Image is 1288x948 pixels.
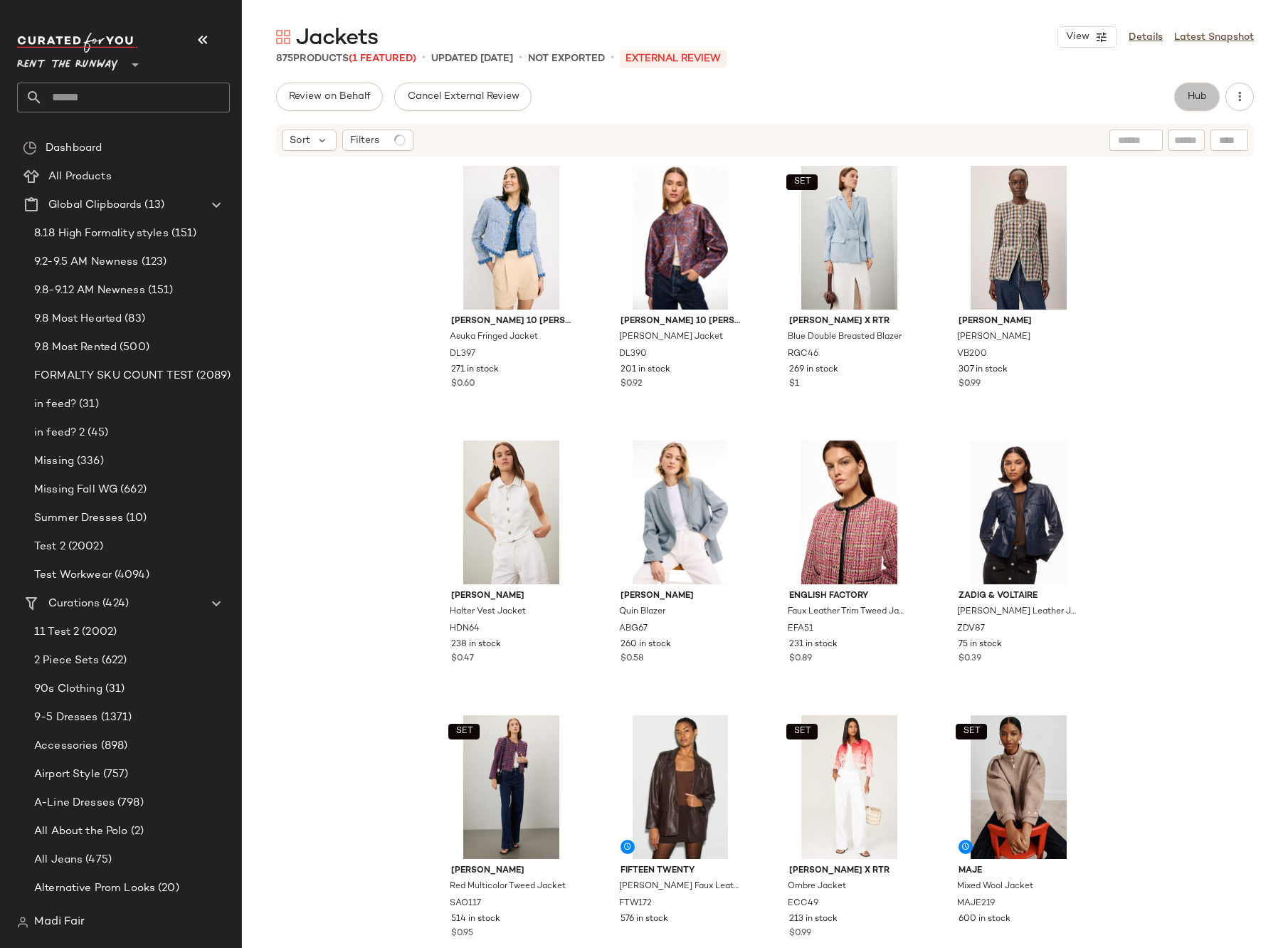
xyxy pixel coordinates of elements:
span: $0.99 [789,927,811,940]
span: 2 Piece Sets [34,653,99,669]
a: Latest Snapshot [1174,30,1254,45]
span: • [519,50,522,67]
span: SAO117 [450,897,481,910]
span: [PERSON_NAME] x RTR [789,865,909,878]
span: 269 in stock [789,364,838,376]
span: Accessories [34,738,98,754]
span: Hub [1187,91,1207,102]
span: (20) [155,880,179,897]
span: [PERSON_NAME] [621,590,741,603]
span: EFA51 [788,623,813,636]
span: Maje [959,865,1079,878]
span: FORMALTY SKU COUNT TEST [34,368,194,384]
span: Rent the Runway [17,48,118,74]
p: Not Exported [528,51,605,66]
span: [PERSON_NAME] Leather Jacket [957,606,1077,618]
span: Missing Fall WG [34,482,117,498]
span: 260 in stock [621,638,671,651]
span: (1371) [98,710,132,726]
span: (475) [83,852,112,868]
span: (83) [122,311,145,327]
span: 9.8-9.12 AM Newness [34,283,145,299]
span: Review on Behalf [288,91,371,102]
span: (2) [128,823,144,840]
span: 8.18 High Formality styles [34,226,169,242]
span: 11 Test 2 [34,624,79,641]
span: Curations [48,596,100,612]
span: $0.60 [451,378,475,391]
span: A-Line Dresses [34,795,115,811]
span: 9.8 Most Hearted [34,311,122,327]
button: SET [448,724,480,739]
img: ABG67.jpg [609,441,752,584]
span: 271 in stock [451,364,499,376]
img: HDN64.jpg [440,441,583,584]
span: (622) [99,653,127,669]
span: [PERSON_NAME] [451,590,571,603]
span: (151) [169,226,197,242]
span: [PERSON_NAME] [451,865,571,878]
span: (2002) [65,539,103,555]
span: $0.39 [959,653,981,665]
span: 238 in stock [451,638,501,651]
span: in feed? 2 [34,425,85,441]
span: All Jeans [34,852,83,868]
img: FTW172.jpg [609,715,752,859]
span: Test Workwear [34,567,112,584]
span: (662) [117,482,147,498]
img: SAO117.jpg [440,715,583,859]
span: Missing [34,453,74,470]
span: DL397 [450,348,475,361]
img: DL390.jpg [609,166,752,310]
span: (898) [98,738,128,754]
button: Review on Behalf [276,83,383,111]
span: Test 2 [34,539,65,555]
span: • [611,50,614,67]
span: (123) [139,254,167,270]
span: • [422,50,426,67]
img: DL397.jpg [440,166,583,310]
span: [PERSON_NAME] Faux Leather Blazer [619,880,739,893]
span: [PERSON_NAME] [959,315,1079,328]
span: Global Clipboards [48,197,142,214]
button: SET [956,724,987,739]
button: SET [786,724,818,739]
span: SET [793,177,811,187]
span: Mixed Wool Jacket [957,880,1033,893]
span: (151) [145,283,174,299]
span: Ombre Jacket [788,880,846,893]
span: HDN64 [450,623,480,636]
span: Faux Leather Trim Tweed Jacket [788,606,908,618]
span: $0.58 [621,653,643,665]
span: (798) [115,795,144,811]
span: (336) [74,453,104,470]
span: [PERSON_NAME] x RTR [789,315,909,328]
span: All Products [48,169,112,185]
span: DL390 [619,348,647,361]
span: ECC49 [788,897,818,910]
span: (424) [100,596,129,612]
span: 201 in stock [621,364,670,376]
span: Asuka Fringed Jacket [450,331,538,344]
span: 90s Clothing [34,681,102,697]
span: $0.95 [451,927,473,940]
span: Cancel External Review [406,91,519,102]
span: RGC46 [788,348,818,361]
span: (757) [100,767,129,783]
span: 9.8 Most Rented [34,339,117,356]
a: Details [1129,30,1163,45]
span: 231 in stock [789,638,838,651]
span: Sort [290,133,310,148]
span: 75 in stock [959,638,1002,651]
span: VB200 [957,348,987,361]
img: svg%3e [17,917,28,928]
span: Blue Double Breasted Blazer [788,331,902,344]
span: (2089) [194,368,231,384]
span: 213 in stock [789,913,838,926]
span: $0.47 [451,653,474,665]
span: View [1065,31,1089,43]
span: [PERSON_NAME] 10 [PERSON_NAME] [621,315,741,328]
img: cfy_white_logo.C9jOOHJF.svg [17,33,138,53]
span: MAJE219 [957,897,995,910]
img: svg%3e [276,30,290,44]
